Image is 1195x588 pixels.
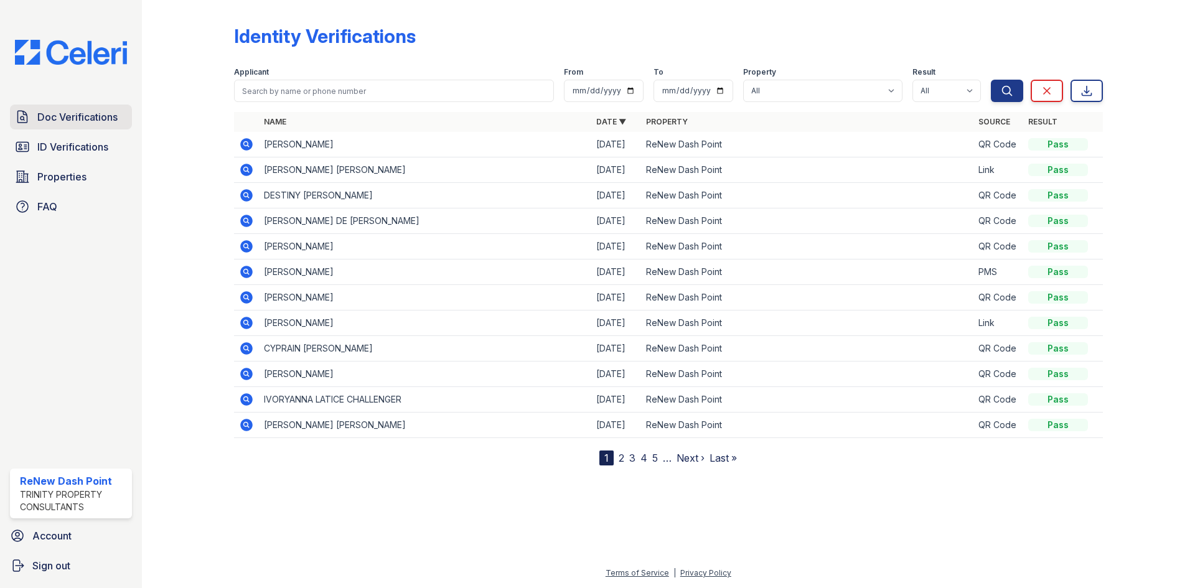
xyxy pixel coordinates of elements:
[591,387,641,413] td: [DATE]
[663,450,672,465] span: …
[259,387,591,413] td: IVORYANNA LATICE CHALLENGER
[564,67,583,77] label: From
[234,80,554,102] input: Search by name or phone number
[234,25,416,47] div: Identity Verifications
[641,157,973,183] td: ReNew Dash Point
[677,452,705,464] a: Next ›
[646,117,688,126] a: Property
[641,413,973,438] td: ReNew Dash Point
[652,452,658,464] a: 5
[641,208,973,234] td: ReNew Dash Point
[259,285,591,310] td: [PERSON_NAME]
[1028,164,1088,176] div: Pass
[591,413,641,438] td: [DATE]
[641,132,973,157] td: ReNew Dash Point
[1028,368,1088,380] div: Pass
[973,208,1023,234] td: QR Code
[973,387,1023,413] td: QR Code
[710,452,737,464] a: Last »
[1028,215,1088,227] div: Pass
[973,336,1023,362] td: QR Code
[641,336,973,362] td: ReNew Dash Point
[259,310,591,336] td: [PERSON_NAME]
[10,194,132,219] a: FAQ
[599,450,614,465] div: 1
[1028,393,1088,406] div: Pass
[20,488,127,513] div: Trinity Property Consultants
[37,139,108,154] span: ID Verifications
[641,285,973,310] td: ReNew Dash Point
[641,362,973,387] td: ReNew Dash Point
[596,117,626,126] a: Date ▼
[259,157,591,183] td: [PERSON_NAME] [PERSON_NAME]
[259,259,591,285] td: [PERSON_NAME]
[10,134,132,159] a: ID Verifications
[1028,317,1088,329] div: Pass
[1028,138,1088,151] div: Pass
[20,474,127,488] div: ReNew Dash Point
[591,362,641,387] td: [DATE]
[37,110,118,124] span: Doc Verifications
[973,157,1023,183] td: Link
[264,117,286,126] a: Name
[641,259,973,285] td: ReNew Dash Point
[591,285,641,310] td: [DATE]
[973,362,1023,387] td: QR Code
[641,234,973,259] td: ReNew Dash Point
[973,234,1023,259] td: QR Code
[259,234,591,259] td: [PERSON_NAME]
[1028,342,1088,355] div: Pass
[591,234,641,259] td: [DATE]
[10,105,132,129] a: Doc Verifications
[641,183,973,208] td: ReNew Dash Point
[1028,117,1057,126] a: Result
[1028,240,1088,253] div: Pass
[641,387,973,413] td: ReNew Dash Point
[591,157,641,183] td: [DATE]
[1028,419,1088,431] div: Pass
[591,208,641,234] td: [DATE]
[259,132,591,157] td: [PERSON_NAME]
[654,67,663,77] label: To
[10,164,132,189] a: Properties
[32,558,70,573] span: Sign out
[5,553,137,578] a: Sign out
[640,452,647,464] a: 4
[1028,266,1088,278] div: Pass
[606,568,669,577] a: Terms of Service
[973,132,1023,157] td: QR Code
[1028,291,1088,304] div: Pass
[259,336,591,362] td: CYPRAIN [PERSON_NAME]
[32,528,72,543] span: Account
[5,40,137,65] img: CE_Logo_Blue-a8612792a0a2168367f1c8372b55b34899dd931a85d93a1a3d3e32e68fde9ad4.png
[641,310,973,336] td: ReNew Dash Point
[591,336,641,362] td: [DATE]
[973,413,1023,438] td: QR Code
[973,183,1023,208] td: QR Code
[978,117,1010,126] a: Source
[680,568,731,577] a: Privacy Policy
[1028,189,1088,202] div: Pass
[619,452,624,464] a: 2
[37,199,57,214] span: FAQ
[743,67,776,77] label: Property
[259,208,591,234] td: [PERSON_NAME] DE [PERSON_NAME]
[629,452,635,464] a: 3
[973,259,1023,285] td: PMS
[259,183,591,208] td: DESTINY [PERSON_NAME]
[591,183,641,208] td: [DATE]
[259,413,591,438] td: [PERSON_NAME] [PERSON_NAME]
[912,67,935,77] label: Result
[591,259,641,285] td: [DATE]
[673,568,676,577] div: |
[37,169,87,184] span: Properties
[5,523,137,548] a: Account
[591,310,641,336] td: [DATE]
[973,285,1023,310] td: QR Code
[234,67,269,77] label: Applicant
[591,132,641,157] td: [DATE]
[973,310,1023,336] td: Link
[259,362,591,387] td: [PERSON_NAME]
